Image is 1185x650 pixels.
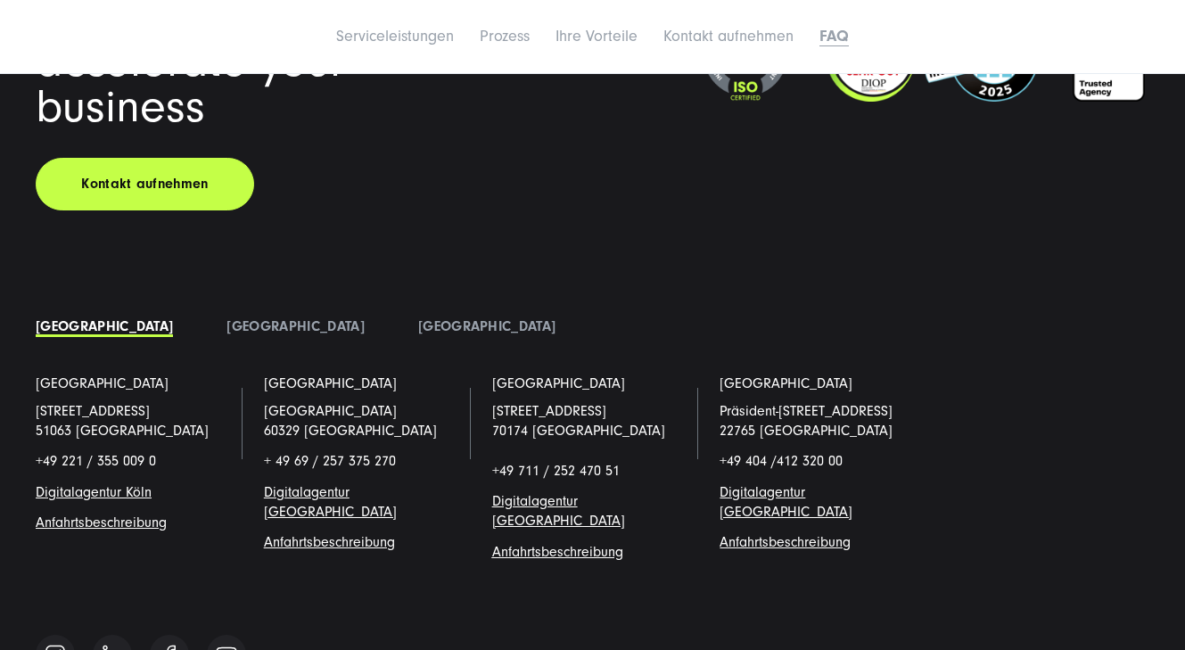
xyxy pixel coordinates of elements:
a: Digitalagentur [GEOGRAPHIC_DATA] [492,493,625,529]
a: Digitalagentur Köl [36,484,144,500]
a: Kontakt aufnehmen [36,158,254,210]
a: [GEOGRAPHIC_DATA] [720,374,852,393]
a: Anfahrtsbeschreibung [36,514,167,531]
a: Serviceleistungen [336,27,454,45]
a: [GEOGRAPHIC_DATA] [264,374,397,393]
a: Ihre Vorteile [555,27,638,45]
span: + 49 69 / 257 375 270 [264,453,396,469]
a: Anfahrtsbeschreibung [492,544,623,560]
span: [GEOGRAPHIC_DATA] [264,403,397,419]
a: 70174 [GEOGRAPHIC_DATA] [492,423,665,439]
a: [STREET_ADDRESS] [36,403,150,419]
a: [STREET_ADDRESS] [492,403,606,419]
a: Kontakt aufnehmen [663,27,794,45]
span: +49 404 / [720,453,843,469]
a: [GEOGRAPHIC_DATA] [418,318,555,334]
a: Anfahrtsbeschreibun [264,534,387,550]
span: +49 711 / 252 470 51 [492,463,620,479]
a: 60329 [GEOGRAPHIC_DATA] [264,423,437,439]
a: Digitalagentur [GEOGRAPHIC_DATA] [720,484,852,520]
a: 51063 [GEOGRAPHIC_DATA] [36,423,209,439]
a: [GEOGRAPHIC_DATA] [36,374,169,393]
a: [GEOGRAPHIC_DATA] [492,374,625,393]
a: [GEOGRAPHIC_DATA] [226,318,364,334]
span: 412 320 00 [777,453,843,469]
a: [GEOGRAPHIC_DATA] [36,318,173,334]
p: +49 221 / 355 009 0 [36,451,237,471]
span: g [264,534,395,550]
p: Präsident-[STREET_ADDRESS] 22765 [GEOGRAPHIC_DATA] [720,401,921,441]
a: Anfahrtsbeschreibung [720,534,851,550]
a: Prozess [480,27,530,45]
a: n [144,484,152,500]
a: Digitalagentur [GEOGRAPHIC_DATA] [264,484,397,520]
a: FAQ [819,27,849,45]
